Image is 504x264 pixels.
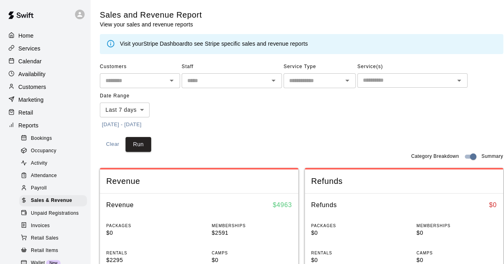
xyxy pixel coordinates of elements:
[6,107,84,119] a: Retail
[19,232,90,244] a: Retail Sales
[100,90,170,103] span: Date Range
[342,75,353,86] button: Open
[481,153,503,161] span: Summary
[19,233,87,244] div: Retail Sales
[311,176,497,187] span: Refunds
[19,183,87,194] div: Payroll
[283,60,356,73] span: Service Type
[19,208,87,219] div: Unpaid Registrations
[6,119,84,131] a: Reports
[18,44,40,52] p: Services
[31,197,72,205] span: Sales & Revenue
[311,229,391,237] p: $0
[18,57,42,65] p: Calendar
[19,145,87,157] div: Occupancy
[6,42,84,54] a: Services
[31,234,59,242] span: Retail Sales
[18,96,44,104] p: Marketing
[31,184,47,192] span: Payroll
[6,55,84,67] a: Calendar
[212,250,292,256] p: CAMPS
[19,195,87,206] div: Sales & Revenue
[212,229,292,237] p: $2591
[19,207,90,220] a: Unpaid Registrations
[6,68,84,80] a: Availability
[182,60,282,73] span: Staff
[19,132,90,145] a: Bookings
[417,250,497,256] p: CAMPS
[453,75,465,86] button: Open
[31,222,50,230] span: Invoices
[18,70,46,78] p: Availability
[143,40,188,47] a: Stripe Dashboard
[31,172,57,180] span: Attendance
[19,244,90,257] a: Retail Items
[100,103,150,117] div: Last 7 days
[100,20,202,28] p: View your sales and revenue reports
[166,75,177,86] button: Open
[106,223,186,229] p: PACKAGES
[417,229,497,237] p: $0
[31,159,47,167] span: Activity
[19,170,90,182] a: Attendance
[19,133,87,144] div: Bookings
[268,75,279,86] button: Open
[19,170,87,181] div: Attendance
[120,40,308,48] div: Visit your to see Stripe specific sales and revenue reports
[19,195,90,207] a: Sales & Revenue
[489,200,497,210] h6: $ 0
[125,137,151,152] button: Run
[18,109,33,117] p: Retail
[106,200,134,210] h6: Revenue
[31,210,79,218] span: Unpaid Registrations
[311,223,391,229] p: PACKAGES
[19,157,90,170] a: Activity
[100,119,144,131] button: [DATE] - [DATE]
[106,229,186,237] p: $0
[6,30,84,42] a: Home
[106,176,292,187] span: Revenue
[417,223,497,229] p: MEMBERSHIPS
[100,10,202,20] h5: Sales and Revenue Report
[273,200,292,210] h6: $ 4963
[6,81,84,93] a: Customers
[19,220,90,232] a: Invoices
[31,135,52,143] span: Bookings
[19,220,87,232] div: Invoices
[100,60,180,73] span: Customers
[18,121,38,129] p: Reports
[31,247,58,255] span: Retail Items
[411,153,459,161] span: Category Breakdown
[106,250,186,256] p: RENTALS
[100,137,125,152] button: Clear
[19,145,90,157] a: Occupancy
[357,60,468,73] span: Service(s)
[6,94,84,106] a: Marketing
[18,83,46,91] p: Customers
[311,200,337,210] h6: Refunds
[19,182,90,195] a: Payroll
[19,158,87,169] div: Activity
[31,147,57,155] span: Occupancy
[19,245,87,256] div: Retail Items
[18,32,34,40] p: Home
[212,223,292,229] p: MEMBERSHIPS
[311,250,391,256] p: RENTALS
